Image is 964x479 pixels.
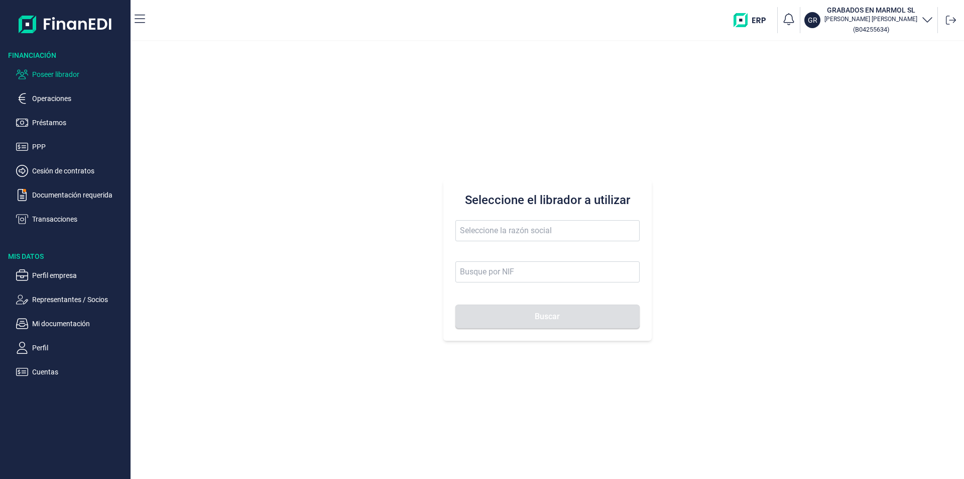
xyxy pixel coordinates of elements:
button: Cesión de contratos [16,165,127,177]
h3: Seleccione el librador a utilizar [455,192,640,208]
button: Transacciones [16,213,127,225]
img: Logo de aplicación [19,8,112,40]
p: Representantes / Socios [32,294,127,306]
button: GRGRABADOS EN MARMOL SL[PERSON_NAME] [PERSON_NAME](B04255634) [804,5,933,35]
p: PPP [32,141,127,153]
button: Perfil [16,342,127,354]
p: Mi documentación [32,318,127,330]
button: Representantes / Socios [16,294,127,306]
p: Cesión de contratos [32,165,127,177]
button: Documentación requerida [16,189,127,201]
p: Préstamos [32,117,127,129]
button: Préstamos [16,117,127,129]
button: Cuentas [16,366,127,378]
input: Busque por NIF [455,261,640,282]
small: Copiar cif [853,26,889,33]
button: PPP [16,141,127,153]
p: GR [808,15,817,25]
p: Perfil empresa [32,269,127,281]
span: Buscar [535,313,560,320]
button: Operaciones [16,92,127,105]
img: erp [734,13,773,27]
p: Documentación requerida [32,189,127,201]
p: [PERSON_NAME] [PERSON_NAME] [824,15,917,23]
button: Poseer librador [16,68,127,80]
button: Buscar [455,305,640,329]
input: Seleccione la razón social [455,220,640,241]
p: Cuentas [32,366,127,378]
h3: GRABADOS EN MARMOL SL [824,5,917,15]
p: Perfil [32,342,127,354]
p: Transacciones [32,213,127,225]
button: Perfil empresa [16,269,127,281]
button: Mi documentación [16,318,127,330]
p: Poseer librador [32,68,127,80]
p: Operaciones [32,92,127,105]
